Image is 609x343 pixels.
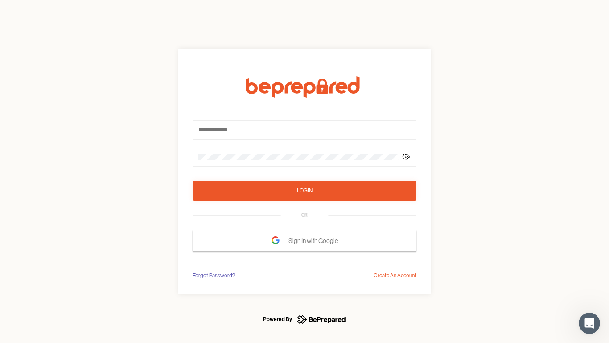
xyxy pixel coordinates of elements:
div: Powered By [263,314,292,325]
button: Login [193,181,416,201]
div: OR [301,212,308,219]
span: Sign In with Google [288,233,342,249]
div: Forgot Password? [193,271,235,280]
button: Sign In with Google [193,230,416,251]
iframe: Intercom live chat [579,313,600,334]
div: Login [297,186,313,195]
div: Create An Account [374,271,416,280]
